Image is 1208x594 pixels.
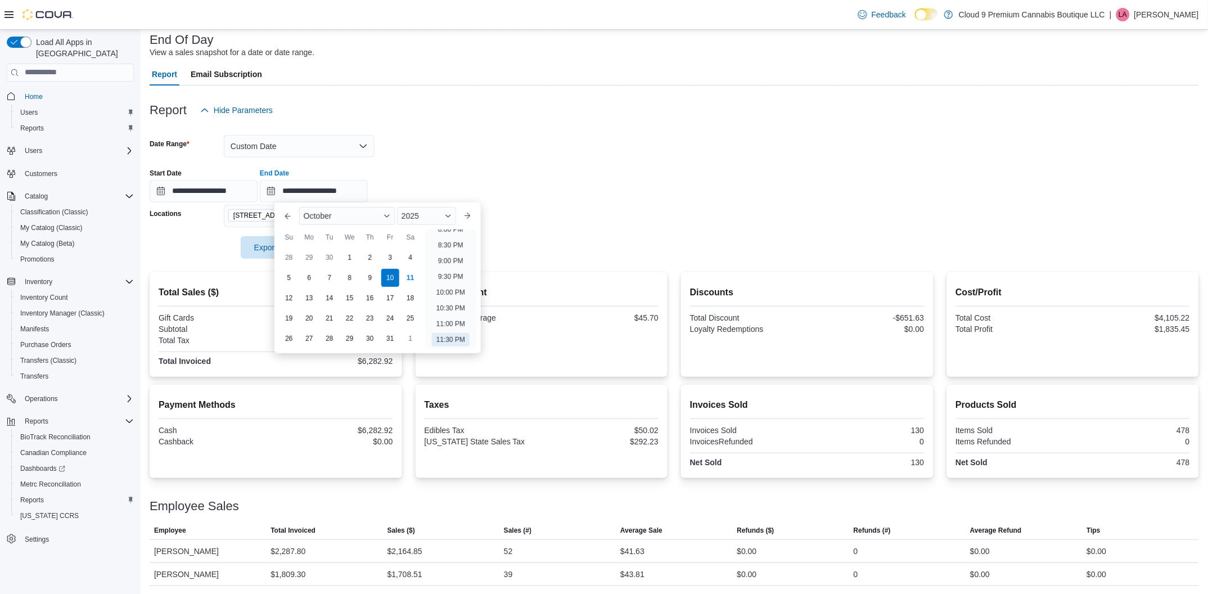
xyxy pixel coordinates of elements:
div: day-13 [300,289,318,307]
div: day-8 [341,269,359,287]
span: Catalog [20,190,134,203]
div: day-12 [280,289,298,307]
span: Reports [16,493,134,507]
div: $1,835.45 [1075,325,1190,334]
a: Metrc Reconciliation [16,478,85,491]
div: day-5 [280,269,298,287]
span: Inventory Count [16,291,134,304]
span: [STREET_ADDRESS] [233,210,300,221]
div: day-24 [381,309,399,327]
button: Inventory Manager (Classic) [11,305,138,321]
span: Total Invoiced [271,526,315,535]
div: day-30 [321,249,339,267]
h2: Taxes [425,398,659,412]
span: Inventory Manager (Classic) [16,307,134,320]
div: Su [280,228,298,246]
h3: End Of Day [150,33,214,47]
label: Start Date [150,169,182,178]
span: LA [1119,8,1128,21]
div: Total Profit [956,325,1071,334]
div: Total Cost [956,313,1071,322]
div: $1,708.51 [387,568,422,581]
button: Users [2,143,138,159]
button: Promotions [11,251,138,267]
div: Tu [321,228,339,246]
button: Reports [2,413,138,429]
span: Transfers [20,372,48,381]
a: Home [20,90,47,103]
span: Inventory [20,275,134,289]
div: Invoices Sold [690,426,805,435]
button: Previous Month [279,207,297,225]
button: Inventory [2,274,138,290]
div: $41.63 [620,544,644,558]
button: Hide Parameters [196,99,277,121]
a: Transfers [16,370,53,383]
span: BioTrack Reconciliation [16,430,134,444]
span: Reports [20,415,134,428]
span: Operations [25,394,58,403]
div: day-11 [402,269,420,287]
ul: Time [425,229,476,349]
strong: Net Sold [690,458,722,467]
div: day-28 [280,249,298,267]
span: Settings [20,532,134,546]
h2: Discounts [690,286,925,299]
h3: Report [150,103,187,117]
span: Home [25,92,43,101]
button: Export [241,236,304,259]
span: My Catalog (Beta) [20,239,75,248]
div: day-14 [321,289,339,307]
a: Dashboards [16,462,70,475]
div: day-19 [280,309,298,327]
button: My Catalog (Classic) [11,220,138,236]
div: 478 [1075,458,1190,467]
div: day-1 [402,330,420,348]
nav: Complex example [7,84,134,577]
div: $43.81 [620,568,644,581]
span: Catalog [25,192,48,201]
button: Classification (Classic) [11,204,138,220]
span: Users [20,144,134,157]
a: Customers [20,167,62,181]
div: day-25 [402,309,420,327]
div: 0 [854,544,858,558]
div: $6,282.92 [278,426,393,435]
div: $45.70 [544,313,659,322]
div: day-22 [341,309,359,327]
div: $0.00 [970,544,990,558]
button: Users [20,144,47,157]
div: Transaction Average [425,313,539,322]
span: Dashboards [20,464,65,473]
div: 0 [854,568,858,581]
div: $0.00 [970,568,990,581]
span: [US_STATE] CCRS [20,511,79,520]
a: Canadian Compliance [16,446,91,460]
button: Customers [2,165,138,182]
div: $4,105.22 [1075,313,1190,322]
a: Inventory Count [16,291,73,304]
span: Reports [16,121,134,135]
div: $0.00 [737,544,757,558]
div: day-1 [341,249,359,267]
div: day-16 [361,289,379,307]
div: day-20 [300,309,318,327]
span: Load All Apps in [GEOGRAPHIC_DATA] [31,37,134,59]
div: $1,809.30 [271,568,305,581]
span: Tips [1087,526,1101,535]
div: 0 [809,437,924,446]
div: day-31 [381,330,399,348]
button: Catalog [2,188,138,204]
a: Promotions [16,253,59,266]
li: 9:30 PM [434,270,468,283]
div: $0.00 [278,437,393,446]
div: $6,282.92 [278,357,393,366]
span: Settings [25,535,49,544]
div: day-28 [321,330,339,348]
h2: Payment Methods [159,398,393,412]
label: End Date [260,169,289,178]
button: BioTrack Reconciliation [11,429,138,445]
div: day-30 [361,330,379,348]
span: Email Subscription [191,63,262,85]
div: [US_STATE] State Sales Tax [425,437,539,446]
